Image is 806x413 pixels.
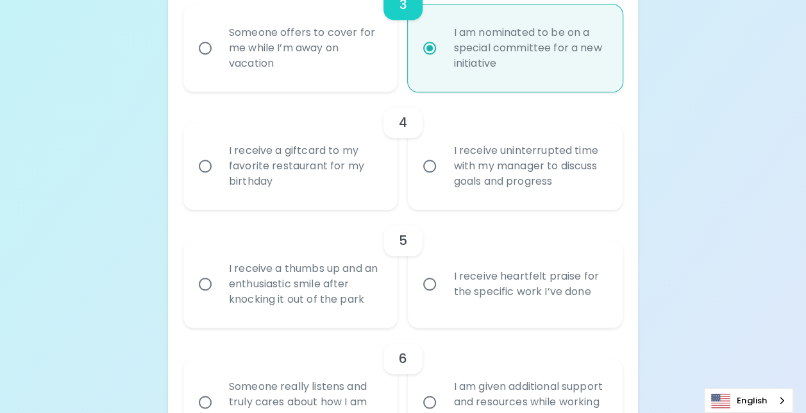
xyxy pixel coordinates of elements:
[704,388,793,413] aside: Language selected: English
[219,10,391,87] div: Someone offers to cover for me while I’m away on vacation
[219,128,391,205] div: I receive a giftcard to my favorite restaurant for my birthday
[443,253,616,315] div: I receive heartfelt praise for the specific work I’ve done
[183,92,623,210] div: choice-group-check
[704,388,793,413] div: Language
[399,230,407,251] h6: 5
[399,112,407,133] h6: 4
[705,389,793,412] a: English
[443,10,616,87] div: I am nominated to be on a special committee for a new initiative
[183,210,623,328] div: choice-group-check
[443,128,616,205] div: I receive uninterrupted time with my manager to discuss goals and progress
[399,348,407,369] h6: 6
[219,246,391,323] div: I receive a thumbs up and an enthusiastic smile after knocking it out of the park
